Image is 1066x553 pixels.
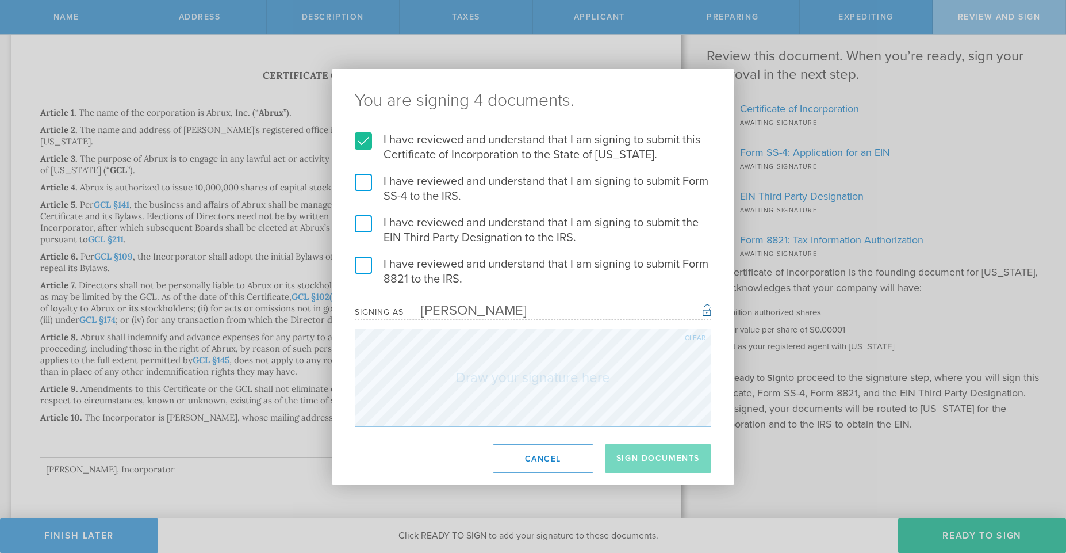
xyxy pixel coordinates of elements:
[355,307,404,317] div: Signing as
[355,132,711,162] label: I have reviewed and understand that I am signing to submit this Certificate of Incorporation to t...
[355,215,711,245] label: I have reviewed and understand that I am signing to submit the EIN Third Party Designation to the...
[404,302,527,319] div: [PERSON_NAME]
[1009,463,1066,518] iframe: Chat Widget
[355,257,711,287] label: I have reviewed and understand that I am signing to submit Form 8821 to the IRS.
[605,444,711,473] button: Sign Documents
[493,444,593,473] button: Cancel
[355,174,711,204] label: I have reviewed and understand that I am signing to submit Form SS-4 to the IRS.
[355,92,711,109] ng-pluralize: You are signing 4 documents.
